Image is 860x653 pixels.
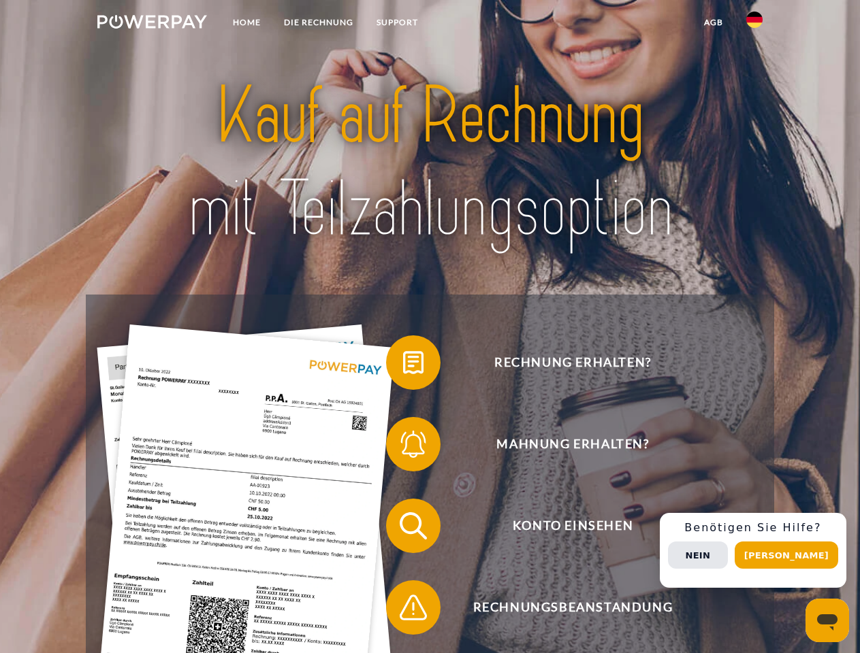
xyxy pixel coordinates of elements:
span: Mahnung erhalten? [406,417,739,471]
span: Rechnung erhalten? [406,335,739,390]
img: logo-powerpay-white.svg [97,15,207,29]
img: de [746,12,763,28]
button: Konto einsehen [386,499,740,553]
span: Konto einsehen [406,499,739,553]
iframe: Schaltfläche zum Öffnen des Messaging-Fensters [806,599,849,642]
button: [PERSON_NAME] [735,541,838,569]
span: Rechnungsbeanstandung [406,580,739,635]
img: qb_bell.svg [396,427,430,461]
button: Mahnung erhalten? [386,417,740,471]
a: DIE RECHNUNG [272,10,365,35]
button: Rechnungsbeanstandung [386,580,740,635]
button: Rechnung erhalten? [386,335,740,390]
img: qb_bill.svg [396,346,430,380]
h3: Benötigen Sie Hilfe? [668,521,838,535]
img: title-powerpay_de.svg [130,65,730,261]
button: Nein [668,541,728,569]
a: SUPPORT [365,10,430,35]
a: agb [692,10,735,35]
a: Home [221,10,272,35]
img: qb_search.svg [396,509,430,543]
div: Schnellhilfe [660,513,846,588]
img: qb_warning.svg [396,590,430,624]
